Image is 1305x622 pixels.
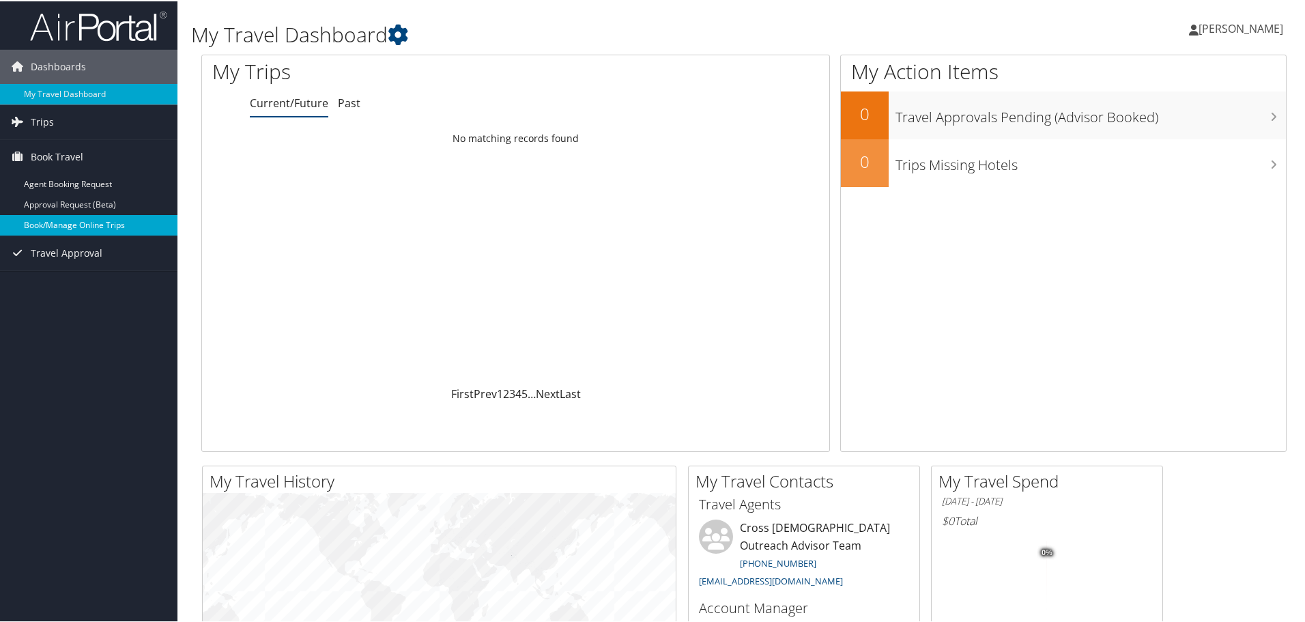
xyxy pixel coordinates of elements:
[895,100,1286,126] h3: Travel Approvals Pending (Advisor Booked)
[841,90,1286,138] a: 0Travel Approvals Pending (Advisor Booked)
[740,556,816,568] a: [PHONE_NUMBER]
[31,139,83,173] span: Book Travel
[338,94,360,109] a: Past
[841,149,889,172] h2: 0
[841,138,1286,186] a: 0Trips Missing Hotels
[515,385,521,400] a: 4
[451,385,474,400] a: First
[503,385,509,400] a: 2
[536,385,560,400] a: Next
[31,104,54,138] span: Trips
[695,468,919,492] h2: My Travel Contacts
[30,9,167,41] img: airportal-logo.png
[938,468,1162,492] h2: My Travel Spend
[699,597,909,617] h3: Account Manager
[1042,548,1052,556] tspan: 0%
[1189,7,1297,48] a: [PERSON_NAME]
[521,385,528,400] a: 5
[560,385,581,400] a: Last
[191,19,928,48] h1: My Travel Dashboard
[942,512,1152,527] h6: Total
[509,385,515,400] a: 3
[31,48,86,83] span: Dashboards
[31,235,102,269] span: Travel Approval
[474,385,497,400] a: Prev
[497,385,503,400] a: 1
[212,56,558,85] h1: My Trips
[942,512,954,527] span: $0
[841,101,889,124] h2: 0
[942,494,1152,507] h6: [DATE] - [DATE]
[250,94,328,109] a: Current/Future
[1199,20,1283,35] span: [PERSON_NAME]
[210,468,676,492] h2: My Travel History
[699,494,909,513] h3: Travel Agents
[528,385,536,400] span: …
[895,147,1286,173] h3: Trips Missing Hotels
[692,518,916,591] li: Cross [DEMOGRAPHIC_DATA] Outreach Advisor Team
[202,125,829,150] td: No matching records found
[699,574,843,586] a: [EMAIL_ADDRESS][DOMAIN_NAME]
[841,56,1286,85] h1: My Action Items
